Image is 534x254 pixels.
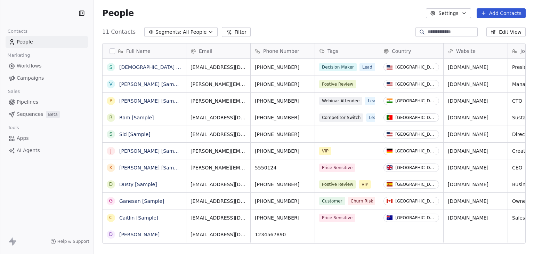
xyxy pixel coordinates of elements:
button: Add Contacts [477,8,526,18]
span: [PHONE_NUMBER] [255,64,310,71]
div: Tags [315,43,379,58]
a: [PERSON_NAME] [Sample] [119,81,183,87]
span: Churn Risk [348,197,376,205]
a: [DOMAIN_NAME] [448,81,488,87]
span: Contacts [5,26,31,37]
div: Country [379,43,443,58]
div: d [109,231,113,238]
a: [PERSON_NAME] [Sample] [119,98,183,104]
span: Price Sensitive [319,214,355,222]
span: [PHONE_NUMBER] [255,198,310,205]
span: [PHONE_NUMBER] [255,131,310,138]
button: Settings [426,8,471,18]
a: Ganesan [Sample] [119,198,164,204]
div: [GEOGRAPHIC_DATA] [395,165,436,170]
div: Email [186,43,250,58]
div: [GEOGRAPHIC_DATA] [395,132,436,137]
div: V [109,80,113,88]
span: Competitor Switch [319,113,363,122]
span: [EMAIL_ADDRESS][DOMAIN_NAME] [191,64,246,71]
span: [PHONE_NUMBER] [255,214,310,221]
div: grid [103,59,186,250]
div: [GEOGRAPHIC_DATA] [395,65,436,70]
div: K [109,164,112,171]
a: AI Agents [6,145,88,156]
div: [GEOGRAPHIC_DATA] [395,182,436,187]
span: [PERSON_NAME][EMAIL_ADDRESS][DOMAIN_NAME] [191,148,246,154]
div: R [109,114,113,121]
span: People [102,8,134,18]
span: [PHONE_NUMBER] [255,181,310,188]
a: Apps [6,133,88,144]
a: People [6,36,88,48]
span: 1234567890 [255,231,310,238]
span: VIP [359,180,371,189]
span: [PHONE_NUMBER] [255,148,310,154]
span: [PHONE_NUMBER] [255,114,310,121]
span: 11 Contacts [102,28,136,36]
span: [EMAIL_ADDRESS][DOMAIN_NAME] [191,131,246,138]
a: [PERSON_NAME] [119,232,160,237]
span: Phone Number [263,48,299,55]
span: [PERSON_NAME][EMAIL_ADDRESS][DOMAIN_NAME] [191,164,246,171]
a: Workflows [6,60,88,72]
span: [PERSON_NAME][EMAIL_ADDRESS][DOMAIN_NAME] [191,81,246,88]
span: [EMAIL_ADDRESS][DOMAIN_NAME] [191,214,246,221]
span: Help & Support [57,239,89,244]
span: Decision Maker [319,63,357,71]
a: [DOMAIN_NAME] [448,182,488,187]
a: [PERSON_NAME] [Sample] [119,148,183,154]
span: Tags [327,48,338,55]
span: Lead [366,113,382,122]
div: Phone Number [251,43,315,58]
a: [DOMAIN_NAME] [448,198,488,204]
span: AI Agents [17,147,40,154]
span: Apps [17,135,29,142]
button: Filter [222,27,251,37]
div: P [110,97,112,104]
a: [DEMOGRAPHIC_DATA] [Sample] [119,64,198,70]
span: [EMAIL_ADDRESS][DOMAIN_NAME] [191,231,246,238]
span: VIP [319,147,331,155]
span: Segments: [155,29,181,36]
span: Postive Review [319,180,356,189]
div: [GEOGRAPHIC_DATA] [395,115,436,120]
a: Ram [Sample] [119,115,154,120]
a: Sid [Sample] [119,132,151,137]
span: Pipelines [17,98,38,106]
div: C [109,214,113,221]
span: Full Name [126,48,151,55]
span: Workflows [17,62,42,70]
span: [EMAIL_ADDRESS][DOMAIN_NAME] [191,181,246,188]
a: [DOMAIN_NAME] [448,165,488,170]
span: Website [456,48,476,55]
a: [DOMAIN_NAME] [448,215,488,221]
span: Lead [365,97,381,105]
span: All People [183,29,207,36]
div: Full Name [103,43,186,58]
span: Sequences [17,111,43,118]
a: [DOMAIN_NAME] [448,64,488,70]
a: [DOMAIN_NAME] [448,148,488,154]
span: Customer [319,197,345,205]
span: Sales [5,86,23,97]
div: D [109,181,113,188]
a: Help & Support [50,239,89,244]
a: [PERSON_NAME] [Sample] [119,165,183,170]
span: [EMAIL_ADDRESS][DOMAIN_NAME] [191,198,246,205]
div: [GEOGRAPHIC_DATA] [395,215,436,220]
span: Price Sensitive [319,164,355,172]
span: [PHONE_NUMBER] [255,81,310,88]
span: [EMAIL_ADDRESS][DOMAIN_NAME] [191,114,246,121]
span: People [17,38,33,46]
div: [GEOGRAPHIC_DATA] [395,149,436,153]
div: J [110,147,112,154]
div: [GEOGRAPHIC_DATA] [395,98,436,103]
a: [DOMAIN_NAME] [448,98,488,104]
div: Website [444,43,508,58]
span: Postive Review [319,80,356,88]
a: Dusty [Sample] [119,182,157,187]
a: Campaigns [6,72,88,84]
div: S [110,130,113,138]
div: S [110,64,113,71]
